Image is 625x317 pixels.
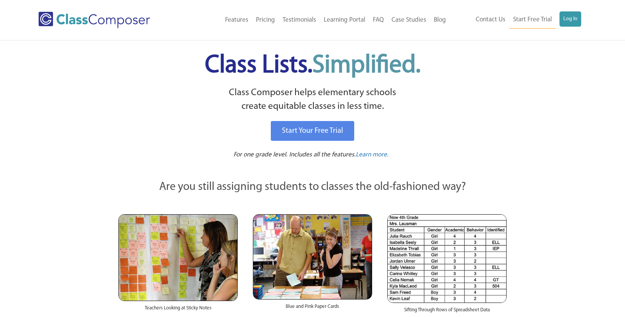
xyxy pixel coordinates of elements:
[387,214,507,303] img: Spreadsheets
[472,11,509,28] a: Contact Us
[369,12,388,29] a: FAQ
[117,86,508,114] p: Class Composer helps elementary schools create equitable classes in less time.
[430,12,450,29] a: Blog
[205,53,420,78] span: Class Lists.
[509,11,556,29] a: Start Free Trial
[356,150,388,160] a: Learn more.
[221,12,252,29] a: Features
[253,214,372,299] img: Blue and Pink Paper Cards
[450,11,581,29] nav: Header Menu
[320,12,369,29] a: Learning Portal
[282,127,343,135] span: Start Your Free Trial
[118,214,238,301] img: Teachers Looking at Sticky Notes
[181,12,450,29] nav: Header Menu
[233,151,356,158] span: For one grade level. Includes all the features.
[279,12,320,29] a: Testimonials
[252,12,279,29] a: Pricing
[118,179,507,196] p: Are you still assigning students to classes the old-fashioned way?
[388,12,430,29] a: Case Studies
[559,11,581,27] a: Log In
[356,151,388,158] span: Learn more.
[312,53,420,78] span: Simplified.
[38,12,150,28] img: Class Composer
[271,121,354,141] a: Start Your Free Trial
